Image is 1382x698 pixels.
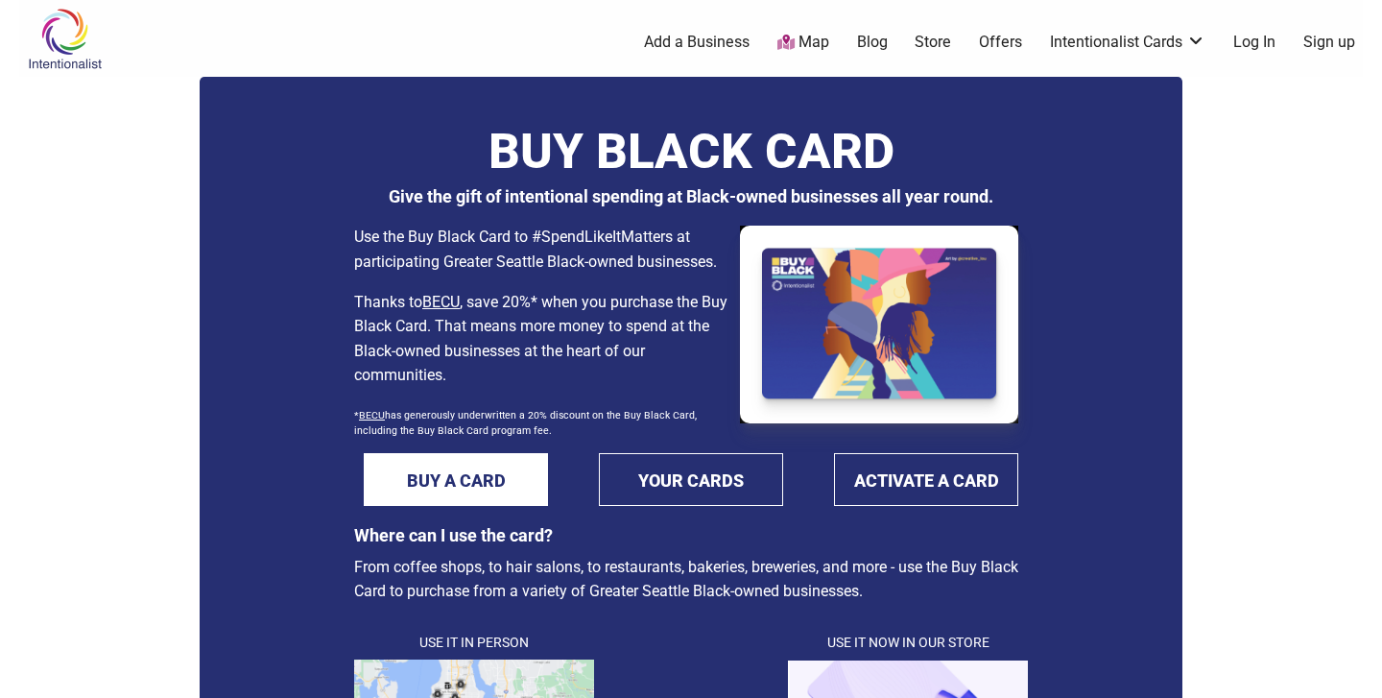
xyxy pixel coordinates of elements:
a: Map [777,32,829,54]
h1: BUY BLACK CARD [354,117,1028,177]
a: Intentionalist Cards [1050,32,1205,53]
a: Store [915,32,951,53]
a: YOUR CARDS [599,453,783,506]
a: Blog [857,32,888,53]
a: BECU [359,409,385,421]
h4: Use It Now in Our Store [788,634,1028,653]
img: Buy Black Card [740,226,1018,423]
p: From coffee shops, to hair salons, to restaurants, bakeries, breweries, and more - use the Buy Bl... [354,555,1028,604]
a: Offers [979,32,1022,53]
h3: Give the gift of intentional spending at Black-owned businesses all year round. [354,186,1028,206]
p: Thanks to , save 20%* when you purchase the Buy Black Card. That means more money to spend at the... [354,290,730,388]
a: BECU [422,293,460,311]
h4: Use It in Person [354,634,594,653]
a: BUY A CARD [364,453,548,506]
p: Use the Buy Black Card to #SpendLikeItMatters at participating Greater Seattle Black-owned busine... [354,225,730,274]
a: Add a Business [644,32,750,53]
sub: * has generously underwritten a 20% discount on the Buy Black Card, including the Buy Black Card ... [354,409,697,437]
h3: Where can I use the card? [354,525,1028,545]
a: ACTIVATE A CARD [834,453,1018,506]
a: Sign up [1303,32,1355,53]
a: Log In [1233,32,1275,53]
img: Intentionalist [19,8,110,70]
